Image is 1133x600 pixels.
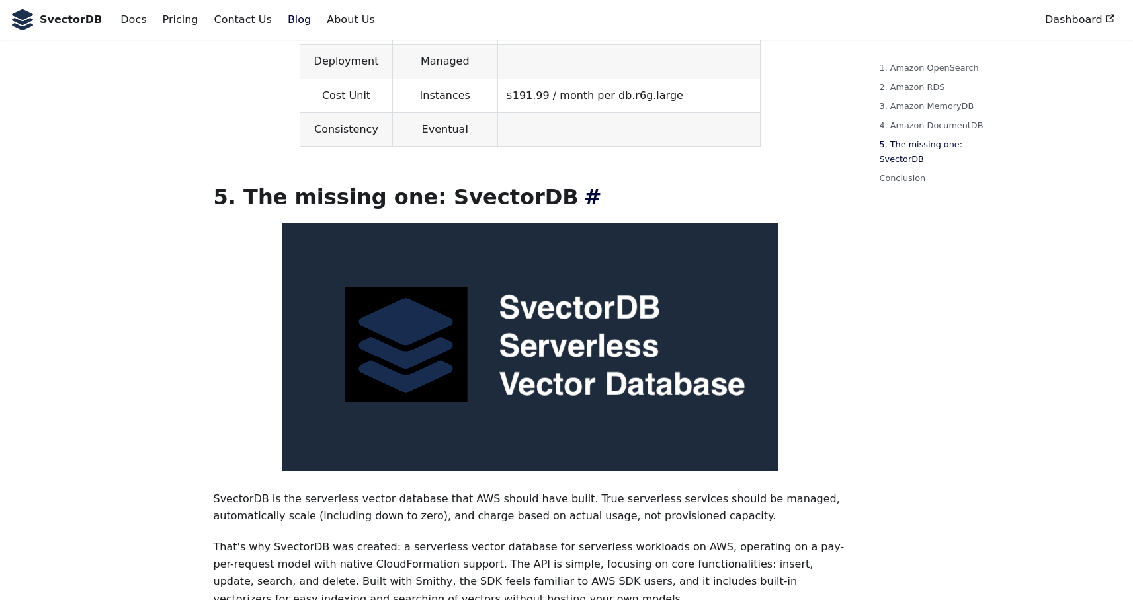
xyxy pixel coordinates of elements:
a: Docs [112,9,154,31]
td: Deployment [300,45,393,79]
a: 1. Amazon OpenSearch [879,61,987,75]
td: $191.99 / month per db.r6g.large [497,79,760,112]
p: SvectorDB is the serverless vector database that AWS should have built. True serverless services ... [213,490,847,525]
img: SvectorDB [282,223,778,471]
h2: 5. The missing one: SvectorDB [213,184,847,210]
td: Consistency [300,112,393,146]
td: Instances [392,79,497,112]
b: SvectorDB [40,11,102,28]
a: Conclusion [879,171,987,185]
a: Pricing [155,9,206,31]
a: 3. Amazon MemoryDB [879,99,987,113]
a: Contact Us [206,9,279,31]
td: Eventual [392,112,497,146]
a: Dashboard [1037,9,1122,31]
td: Managed [392,45,497,79]
a: 5. The missing one: SvectorDB [879,137,987,165]
a: 2. Amazon RDS [879,80,987,94]
a: About Us [319,9,382,31]
a: 4. Amazon DocumentDB [879,118,987,132]
td: Cost Unit [300,79,393,112]
img: SvectorDB Logo [11,9,34,30]
a: Blog [280,9,319,31]
a: SvectorDB LogoSvectorDB [11,9,102,30]
a: Direct link to 5. The missing one: SvectorDB [579,184,602,209]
